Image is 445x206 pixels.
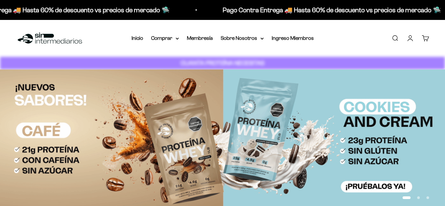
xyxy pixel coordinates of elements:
summary: Comprar [151,34,179,43]
a: Inicio [132,35,143,41]
summary: Sobre Nosotros [221,34,264,43]
a: Ingreso Miembros [272,35,314,41]
strong: CUANTA PROTEÍNA NECESITAS [181,59,264,66]
p: Pago Contra Entrega 🚚 Hasta 60% de descuento vs precios de mercado 🛸 [223,5,441,15]
a: Membresía [187,35,213,41]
